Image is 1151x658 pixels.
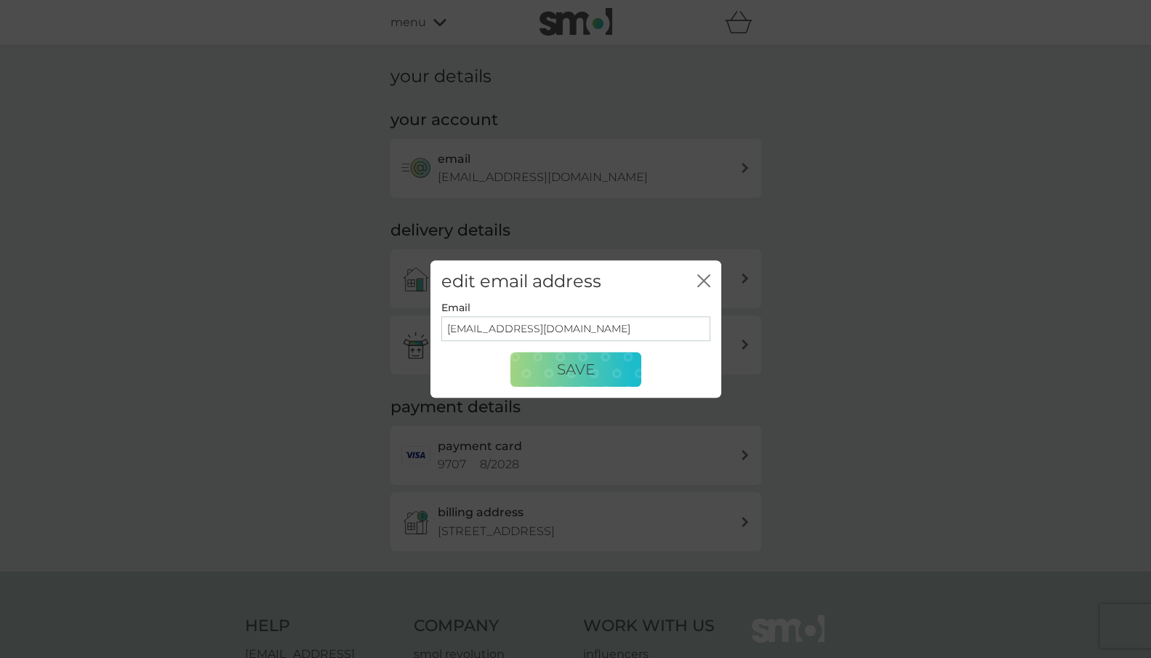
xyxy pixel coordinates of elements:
[441,317,710,342] input: Email
[697,274,710,289] button: close
[441,271,601,292] h2: edit email address
[557,361,595,378] span: Save
[441,303,710,313] div: Email
[510,353,641,388] button: Save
